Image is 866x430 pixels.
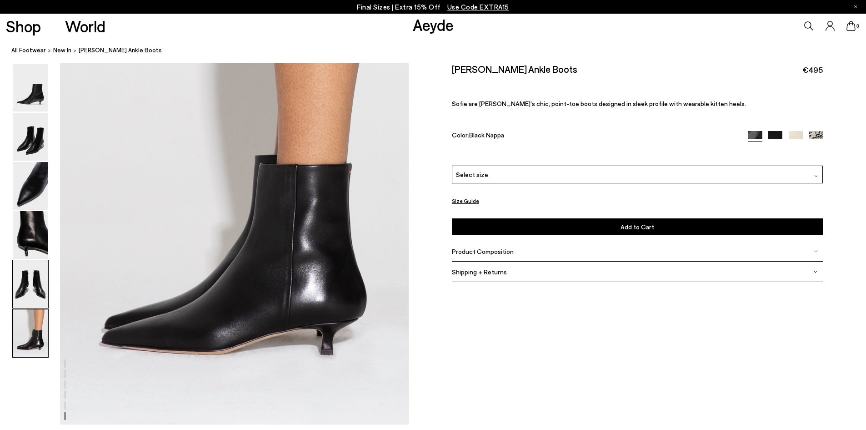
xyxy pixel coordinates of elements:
[53,46,71,54] span: New In
[452,218,823,235] button: Add to Cart
[813,269,818,274] img: svg%3E
[452,248,514,255] span: Product Composition
[452,195,479,207] button: Size Guide
[6,18,41,34] a: Shop
[11,38,866,63] nav: breadcrumb
[413,15,454,34] a: Aeyde
[452,268,507,276] span: Shipping + Returns
[456,170,488,179] span: Select size
[452,131,736,142] div: Color:
[846,21,856,31] a: 0
[53,46,71,55] a: New In
[357,1,509,13] p: Final Sizes | Extra 15% Off
[469,131,504,139] span: Black Nappa
[621,223,654,231] span: Add to Cart
[11,46,46,55] a: All Footwear
[814,174,819,178] img: svg%3E
[79,46,162,55] span: [PERSON_NAME] Ankle Boots
[13,309,48,357] img: Sofie Leather Ankle Boots - Image 6
[452,100,746,107] span: Sofie are [PERSON_NAME]'s chic, point-toe boots designed in sleek profile with wearable kitten he...
[13,64,48,111] img: Sofie Leather Ankle Boots - Image 1
[813,249,818,253] img: svg%3E
[13,260,48,308] img: Sofie Leather Ankle Boots - Image 5
[452,63,577,75] h2: [PERSON_NAME] Ankle Boots
[13,162,48,210] img: Sofie Leather Ankle Boots - Image 3
[802,64,823,76] span: €495
[13,211,48,259] img: Sofie Leather Ankle Boots - Image 4
[447,3,509,11] span: Navigate to /collections/ss25-final-sizes
[856,24,860,29] span: 0
[65,18,105,34] a: World
[13,113,48,161] img: Sofie Leather Ankle Boots - Image 2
